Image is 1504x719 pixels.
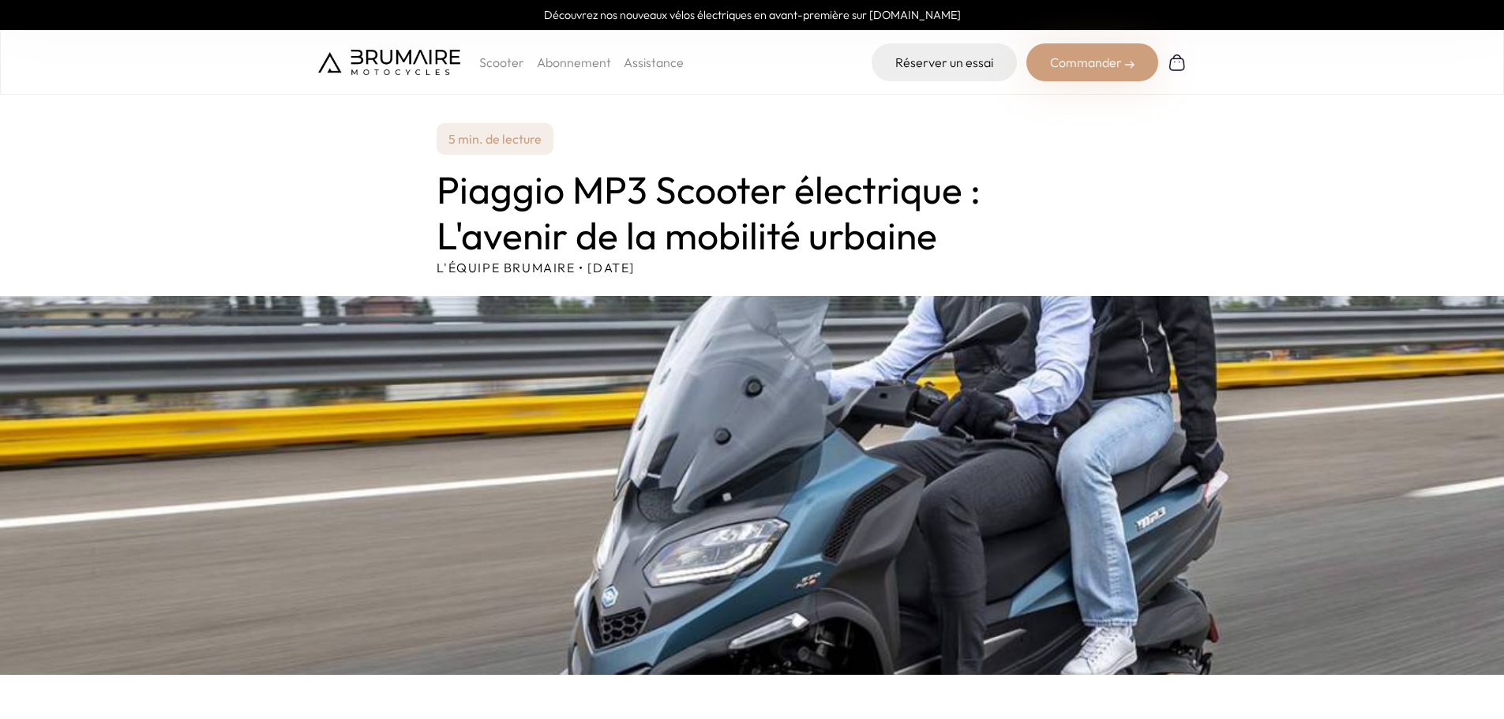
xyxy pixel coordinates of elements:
[437,167,1068,258] h1: Piaggio MP3 Scooter électrique : L'avenir de la mobilité urbaine
[1026,43,1158,81] div: Commander
[437,123,553,155] p: 5 min. de lecture
[872,43,1017,81] a: Réserver un essai
[1125,60,1135,69] img: right-arrow-2.png
[318,50,460,75] img: Brumaire Motocycles
[479,53,524,72] p: Scooter
[537,54,611,70] a: Abonnement
[624,54,684,70] a: Assistance
[1168,53,1187,72] img: Panier
[437,258,1068,277] p: L'équipe Brumaire • [DATE]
